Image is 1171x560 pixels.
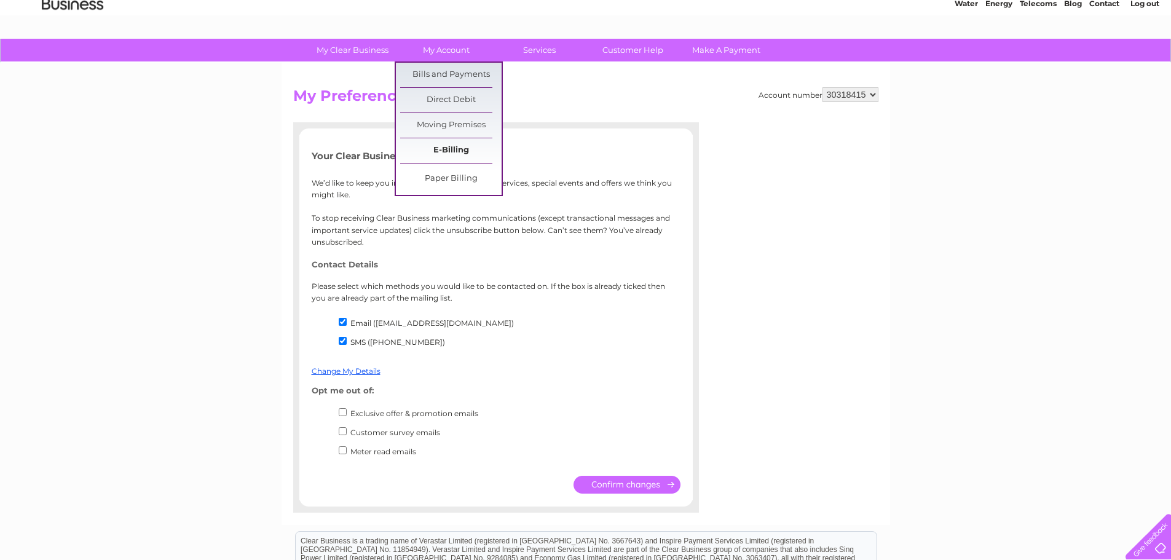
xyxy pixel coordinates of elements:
[400,113,502,138] a: Moving Premises
[676,39,777,61] a: Make A Payment
[939,6,1024,22] a: 0333 014 3131
[1064,52,1082,61] a: Blog
[312,366,380,376] a: Change My Details
[400,88,502,112] a: Direct Debit
[350,318,514,328] label: Email ([EMAIL_ADDRESS][DOMAIN_NAME])
[582,39,684,61] a: Customer Help
[312,151,680,161] h5: Your Clear Business Account
[1089,52,1119,61] a: Contact
[400,167,502,191] a: Paper Billing
[312,177,680,248] p: We’d like to keep you in the know about products, services, special events and offers we think yo...
[293,87,878,111] h2: My Preferences
[350,337,445,347] label: SMS ([PHONE_NUMBER])
[985,52,1012,61] a: Energy
[955,52,978,61] a: Water
[400,63,502,87] a: Bills and Payments
[350,428,440,437] label: Customer survey emails
[296,7,877,60] div: Clear Business is a trading name of Verastar Limited (registered in [GEOGRAPHIC_DATA] No. 3667643...
[574,476,680,494] input: Submit
[350,409,478,418] label: Exclusive offer & promotion emails
[312,260,680,269] h4: Contact Details
[395,39,497,61] a: My Account
[312,280,680,304] p: Please select which methods you would like to be contacted on. If the box is already ticked then ...
[350,447,416,456] label: Meter read emails
[400,138,502,163] a: E-Billing
[1130,52,1159,61] a: Log out
[302,39,403,61] a: My Clear Business
[759,87,878,102] div: Account number
[41,32,104,69] img: logo.png
[312,386,680,395] h4: Opt me out of:
[1020,52,1057,61] a: Telecoms
[489,39,590,61] a: Services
